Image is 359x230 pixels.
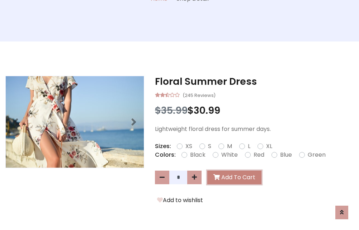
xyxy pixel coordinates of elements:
label: XS [185,142,192,151]
label: Green [308,151,326,159]
label: XL [266,142,272,151]
span: $35.99 [155,104,188,117]
p: Lightweight floral dress for summer days. [155,125,354,133]
label: S [208,142,211,151]
label: Red [254,151,264,159]
small: (245 Reviews) [183,90,216,99]
label: Black [190,151,206,159]
h3: $ [155,105,354,116]
p: Sizes: [155,142,171,151]
p: Colors: [155,151,176,159]
label: White [221,151,238,159]
img: Image [6,76,144,168]
label: L [248,142,250,151]
button: Add to wishlist [155,196,205,205]
h3: Floral Summer Dress [155,76,354,87]
label: Blue [280,151,292,159]
label: M [227,142,232,151]
span: 30.99 [194,104,220,117]
button: Add To Cart [207,171,261,184]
